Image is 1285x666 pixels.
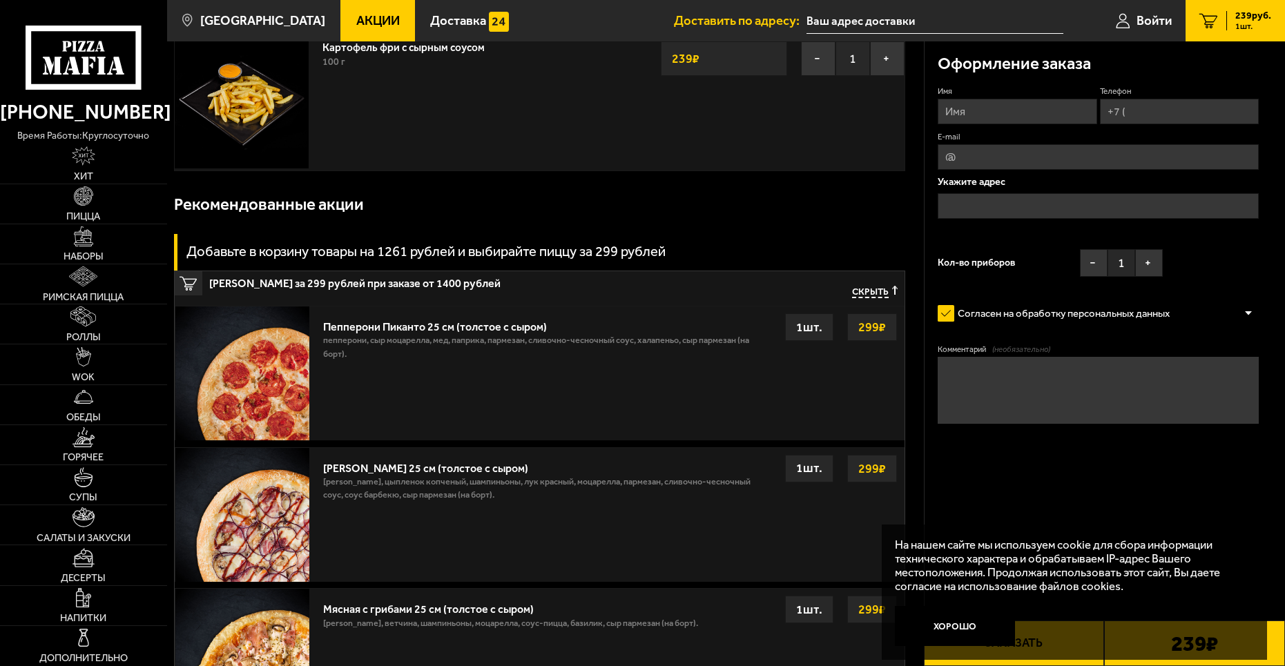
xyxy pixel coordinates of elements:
[938,177,1259,187] p: Укажите адрес
[209,271,647,289] span: [PERSON_NAME] за 299 рублей при заказе от 1400 рублей
[785,455,833,482] div: 1 шт.
[60,613,106,623] span: Напитки
[938,258,1015,268] span: Кол-во приборов
[895,538,1246,593] p: На нашем сайте мы используем cookie для сбора информации технического характера и обрабатываем IP...
[186,244,666,258] h3: Добавьте в корзину товары на 1261 рублей и выбирайте пиццу за 299 рублей
[895,606,1015,646] button: Хорошо
[63,452,104,462] span: Горячее
[322,37,498,54] a: Картофель фри с сырным соусом
[72,372,95,382] span: WOK
[938,344,1259,355] label: Комментарий
[43,292,124,302] span: Римская пицца
[69,492,97,502] span: Супы
[938,99,1097,124] input: Имя
[855,456,889,482] strong: 299 ₽
[1100,86,1259,97] label: Телефон
[200,14,325,28] span: [GEOGRAPHIC_DATA]
[174,196,364,213] h3: Рекомендованные акции
[1137,14,1172,28] span: Войти
[785,596,833,623] div: 1 шт.
[356,14,400,28] span: Акции
[668,46,703,72] strong: 239 ₽
[323,455,771,475] div: [PERSON_NAME] 25 см (толстое с сыром)
[855,596,889,623] strong: 299 ₽
[938,131,1259,142] label: E-mail
[1135,249,1163,277] button: +
[938,300,1183,327] label: Согласен на обработку персональных данных
[1108,249,1135,277] span: 1
[801,41,835,76] button: −
[323,333,771,367] p: пепперони, сыр Моцарелла, мед, паприка, пармезан, сливочно-чесночный соус, халапеньо, сыр пармеза...
[323,596,698,616] div: Мясная с грибами 25 см (толстое с сыром)
[39,653,128,663] span: Дополнительно
[785,313,833,341] div: 1 шт.
[61,573,106,582] span: Десерты
[489,12,509,32] img: 15daf4d41897b9f0e9f617042186c801.svg
[1235,22,1271,30] span: 1 шт.
[323,313,771,333] div: Пепперони Пиканто 25 см (толстое с сыром)
[835,41,870,76] span: 1
[64,251,104,261] span: Наборы
[37,533,131,542] span: Салаты и закуски
[1080,249,1108,277] button: −
[1235,11,1271,21] span: 239 руб.
[323,475,771,509] p: [PERSON_NAME], цыпленок копченый, шампиньоны, лук красный, моцарелла, пармезан, сливочно-чесночны...
[938,144,1259,170] input: @
[175,306,905,440] a: Пепперони Пиканто 25 см (толстое с сыром)пепперони, сыр Моцарелла, мед, паприка, пармезан, сливоч...
[323,616,698,636] p: [PERSON_NAME], ветчина, шампиньоны, моцарелла, соус-пицца, базилик, сыр пармезан (на борт).
[992,344,1050,355] span: (необязательно)
[674,14,806,28] span: Доставить по адресу:
[1100,99,1259,124] input: +7 (
[870,41,905,76] button: +
[175,447,905,582] a: [PERSON_NAME] 25 см (толстое с сыром)[PERSON_NAME], цыпленок копченый, шампиньоны, лук красный, м...
[430,14,486,28] span: Доставка
[852,286,889,298] span: Скрыть
[322,56,345,68] span: 100 г
[66,332,101,342] span: Роллы
[938,86,1097,97] label: Имя
[806,8,1063,34] input: Ваш адрес доставки
[938,55,1091,72] h3: Оформление заказа
[66,412,101,422] span: Обеды
[66,211,100,221] span: Пицца
[74,171,93,181] span: Хит
[855,314,889,340] strong: 299 ₽
[852,286,898,298] button: Скрыть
